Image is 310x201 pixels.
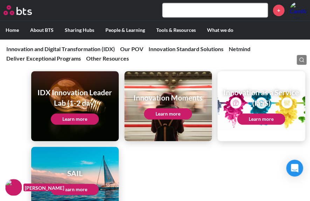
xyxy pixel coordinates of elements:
[51,168,99,178] h1: SAIL
[86,55,129,62] a: Other Resources
[6,46,115,52] a: Innovation and Digital Transformation (IDX)
[149,46,223,52] a: Innovation Standard Solutions
[133,92,202,103] h1: Innovation Moments
[5,179,22,196] img: F
[4,5,32,15] img: BTS Logo
[286,160,303,176] div: Open Intercom Messenger
[120,46,143,52] a: Our POV
[229,46,250,52] a: Netmind
[4,5,45,15] a: Go home
[273,5,284,16] a: +
[222,87,300,108] h1: Innovation as a Service (IaaS)
[201,21,239,39] label: What we do
[51,184,99,195] a: Learn more
[51,113,99,125] a: Learn more
[23,183,66,192] figcaption: [PERSON_NAME]
[151,21,201,39] label: Tools & Resources
[144,108,192,119] a: Learn more
[6,55,81,62] a: Deliver Exceptional Programs
[237,113,285,125] a: Learn more
[290,2,306,19] img: Camilla Giovagnoli
[36,87,114,108] h1: IDX Innovation Leader Lab (1-2 day)
[59,21,100,39] label: Sharing Hubs
[290,2,306,19] a: Profile
[25,21,59,39] label: About BTS
[100,21,151,39] label: People & Learning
